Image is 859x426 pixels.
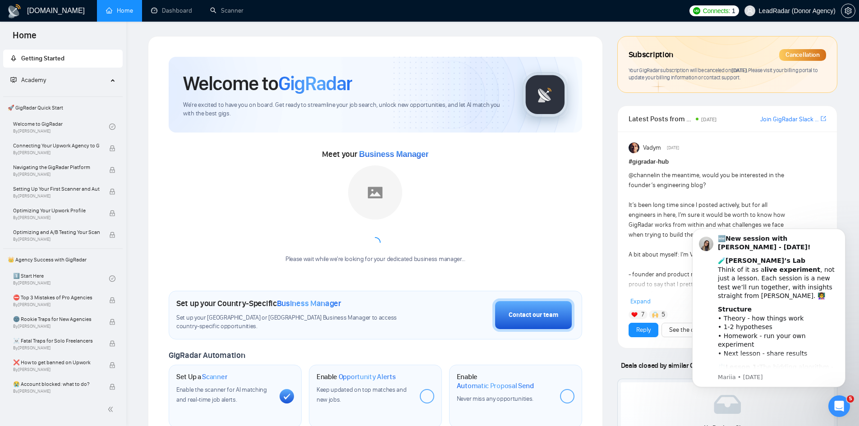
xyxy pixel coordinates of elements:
[779,49,826,61] div: Cancellation
[725,67,748,73] span: on
[652,311,658,318] img: 🙌
[629,113,693,124] span: Latest Posts from the GigRadar Community
[630,298,651,305] span: Expand
[317,372,396,381] h1: Enable
[841,4,855,18] button: setting
[13,163,100,172] span: Navigating the GigRadar Platform
[183,101,508,118] span: We're excited to have you on board. Get ready to streamline your job search, unlock new opportuni...
[661,323,717,337] button: See the details
[106,7,133,14] a: homeHome
[821,115,826,123] a: export
[13,206,100,215] span: Optimizing Your Upwork Profile
[13,269,109,289] a: 1️⃣ Start HereBy[PERSON_NAME]
[636,325,651,335] a: Reply
[13,150,100,156] span: By [PERSON_NAME]
[109,319,115,325] span: lock
[109,297,115,303] span: lock
[760,115,819,124] a: Join GigRadar Slack Community
[109,232,115,238] span: lock
[280,255,471,264] div: Please wait while we're looking for your dedicated business manager...
[617,357,740,373] span: Deals closed by similar GigRadar users
[278,71,352,96] span: GigRadar
[368,235,383,250] span: loading
[10,76,46,84] span: Academy
[109,362,115,368] span: lock
[13,380,100,389] span: 😭 Account blocked: what to do?
[731,67,748,73] span: [DATE] .
[107,405,116,414] span: double-left
[492,298,574,332] button: Contact our team
[13,228,100,237] span: Optimizing and A/B Testing Your Scanner for Better Results
[828,395,850,417] iframe: Intercom live chat
[13,389,100,394] span: By [PERSON_NAME]
[277,298,341,308] span: Business Manager
[701,116,717,123] span: [DATE]
[202,372,227,381] span: Scanner
[3,50,123,68] li: Getting Started
[348,165,402,220] img: placeholder.png
[693,7,700,14] img: upwork-logo.png
[10,55,17,61] span: rocket
[109,275,115,282] span: check-circle
[169,350,245,360] span: GigRadar Automation
[13,358,100,367] span: ❌ How to get banned on Upwork
[13,172,100,177] span: By [PERSON_NAME]
[13,237,100,242] span: By [PERSON_NAME]
[629,171,655,179] span: @channel
[13,345,100,351] span: By [PERSON_NAME]
[359,150,428,159] span: Business Manager
[4,99,122,117] span: 🚀 GigRadar Quick Start
[641,310,644,319] span: 7
[703,6,730,16] span: Connects:
[183,71,352,96] h1: Welcome to
[109,145,115,151] span: lock
[7,4,22,18] img: logo
[176,372,227,381] h1: Set Up a
[5,29,44,48] span: Home
[13,215,100,220] span: By [PERSON_NAME]
[109,124,115,130] span: check-circle
[21,76,46,84] span: Academy
[317,386,407,403] span: Keep updated on top matches and new jobs.
[13,141,100,150] span: Connecting Your Upwork Agency to GigRadar
[13,293,100,302] span: ⛔ Top 3 Mistakes of Pro Agencies
[13,315,100,324] span: 🌚 Rookie Traps for New Agencies
[631,311,638,318] img: ❤️
[13,193,100,199] span: By [PERSON_NAME]
[109,167,115,173] span: lock
[732,6,735,16] span: 1
[747,8,753,14] span: user
[457,372,553,390] h1: Enable
[629,142,639,153] img: Vadym
[841,7,855,14] span: setting
[669,325,709,335] a: See the details
[13,324,100,329] span: By [PERSON_NAME]
[339,372,396,381] span: Opportunity Alerts
[10,77,17,83] span: fund-projection-screen
[109,188,115,195] span: lock
[679,217,859,421] iframe: Intercom notifications message
[661,310,665,319] span: 5
[210,7,243,14] a: searchScanner
[109,210,115,216] span: lock
[457,395,533,403] span: Never miss any opportunities.
[176,314,415,331] span: Set up your [GEOGRAPHIC_DATA] or [GEOGRAPHIC_DATA] Business Manager to access country-specific op...
[13,302,100,307] span: By [PERSON_NAME]
[629,157,826,167] h1: # gigradar-hub
[509,310,558,320] div: Contact our team
[629,323,658,337] button: Reply
[821,115,826,122] span: export
[643,143,661,153] span: Vadym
